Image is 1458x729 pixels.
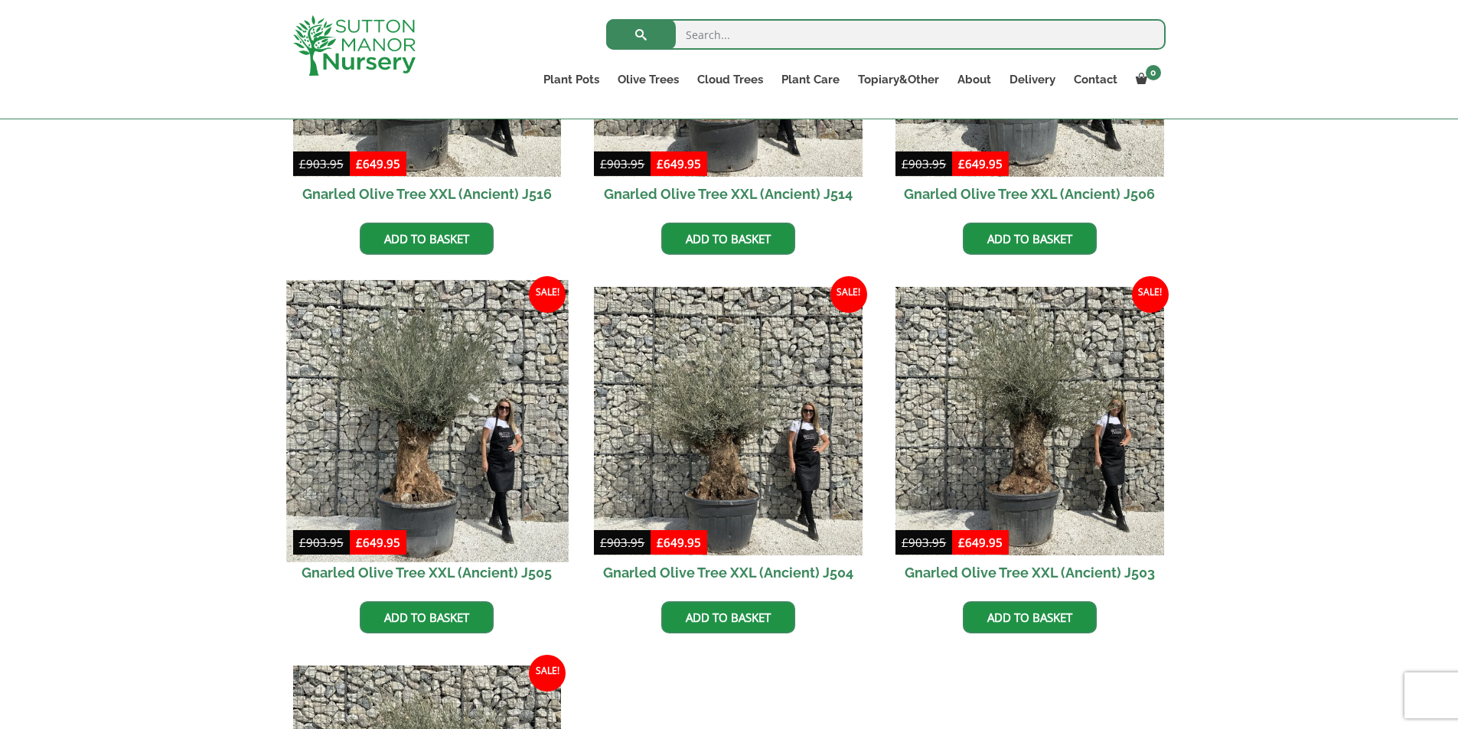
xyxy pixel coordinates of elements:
a: Plant Care [772,69,849,90]
bdi: 649.95 [356,156,400,171]
a: Delivery [1000,69,1065,90]
span: £ [299,535,306,550]
img: logo [293,15,416,76]
a: Plant Pots [534,69,608,90]
span: £ [356,156,363,171]
a: 0 [1127,69,1166,90]
h2: Gnarled Olive Tree XXL (Ancient) J504 [594,555,863,590]
span: Sale! [830,276,867,313]
h2: Gnarled Olive Tree XXL (Ancient) J514 [594,177,863,211]
bdi: 649.95 [356,535,400,550]
h2: Gnarled Olive Tree XXL (Ancient) J503 [895,555,1164,590]
bdi: 903.95 [600,156,644,171]
a: Add to basket: “Gnarled Olive Tree XXL (Ancient) J503” [963,601,1097,633]
a: Contact [1065,69,1127,90]
span: £ [600,535,607,550]
span: £ [902,535,908,550]
bdi: 649.95 [657,156,701,171]
span: £ [600,156,607,171]
a: Olive Trees [608,69,688,90]
span: £ [657,156,664,171]
a: Add to basket: “Gnarled Olive Tree XXL (Ancient) J506” [963,223,1097,255]
a: Topiary&Other [849,69,948,90]
a: Add to basket: “Gnarled Olive Tree XXL (Ancient) J505” [360,601,494,633]
span: 0 [1146,65,1161,80]
bdi: 903.95 [299,535,344,550]
h2: Gnarled Olive Tree XXL (Ancient) J505 [293,555,562,590]
span: Sale! [529,276,566,313]
span: £ [356,535,363,550]
h2: Gnarled Olive Tree XXL (Ancient) J506 [895,177,1164,211]
a: Sale! Gnarled Olive Tree XXL (Ancient) J503 [895,287,1164,590]
bdi: 649.95 [958,156,1003,171]
bdi: 903.95 [600,535,644,550]
span: Sale! [1132,276,1169,313]
img: Gnarled Olive Tree XXL (Ancient) J504 [594,287,863,555]
h2: Gnarled Olive Tree XXL (Ancient) J516 [293,177,562,211]
span: £ [958,535,965,550]
bdi: 903.95 [299,156,344,171]
span: £ [299,156,306,171]
a: Add to basket: “Gnarled Olive Tree XXL (Ancient) J516” [360,223,494,255]
a: Add to basket: “Gnarled Olive Tree XXL (Ancient) J514” [661,223,795,255]
span: £ [657,535,664,550]
a: Sale! Gnarled Olive Tree XXL (Ancient) J505 [293,287,562,590]
img: Gnarled Olive Tree XXL (Ancient) J505 [286,281,568,562]
span: £ [958,156,965,171]
input: Search... [606,19,1166,50]
a: Sale! Gnarled Olive Tree XXL (Ancient) J504 [594,287,863,590]
img: Gnarled Olive Tree XXL (Ancient) J503 [895,287,1164,555]
bdi: 903.95 [902,156,946,171]
span: £ [902,156,908,171]
span: Sale! [529,655,566,692]
a: Add to basket: “Gnarled Olive Tree XXL (Ancient) J504” [661,601,795,633]
bdi: 903.95 [902,535,946,550]
bdi: 649.95 [657,535,701,550]
a: Cloud Trees [688,69,772,90]
a: About [948,69,1000,90]
bdi: 649.95 [958,535,1003,550]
